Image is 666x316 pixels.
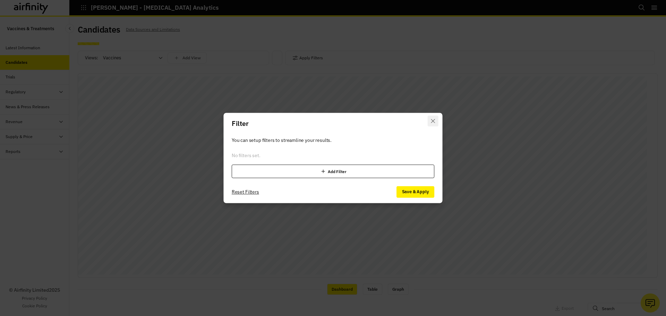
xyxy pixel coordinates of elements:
div: Add Filter [232,164,434,178]
div: No filters set. [232,152,434,159]
button: Reset Filters [232,187,259,197]
header: Filter [224,113,443,134]
p: You can setup filters to streamline your results. [232,137,434,144]
button: Close [428,116,438,126]
button: Save & Apply [396,186,434,198]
